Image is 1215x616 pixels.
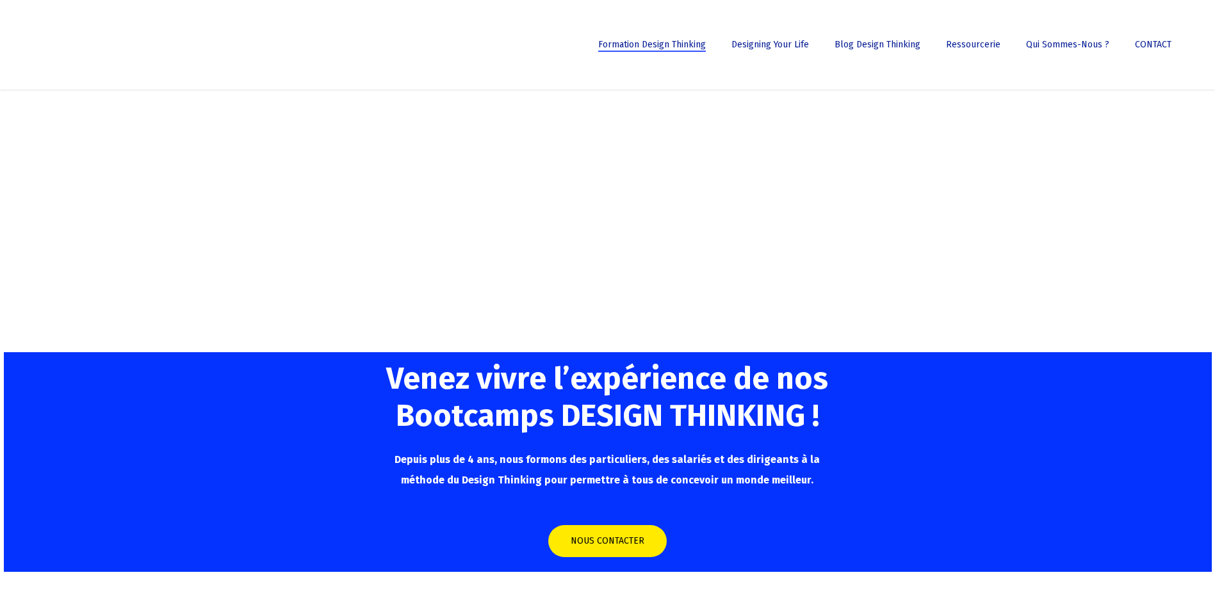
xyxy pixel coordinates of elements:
span: Formation Design Thinking [598,39,706,50]
a: Ressourcerie [940,40,1007,49]
a: NOUS CONTACTER [548,525,667,557]
span: Depuis plus de 4 ans, nous formons des particuliers, des salariés et des dirigeants à la méthode ... [395,453,820,486]
span: Designing Your Life [731,39,809,50]
span: Venez vivre l’expérience de nos Bootcamps DESIGN THINKING ! [386,360,828,434]
span: Ressourcerie [946,39,1000,50]
span: NOUS CONTACTER [571,535,644,547]
a: Designing Your Life [725,40,815,49]
a: Blog Design Thinking [828,40,927,49]
a: CONTACT [1129,40,1178,49]
a: Qui sommes-nous ? [1020,40,1116,49]
a: Formation Design Thinking [592,40,712,49]
span: CONTACT [1135,39,1171,50]
span: Blog Design Thinking [835,39,920,50]
span: Qui sommes-nous ? [1026,39,1109,50]
img: French Future Academy [18,19,153,70]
